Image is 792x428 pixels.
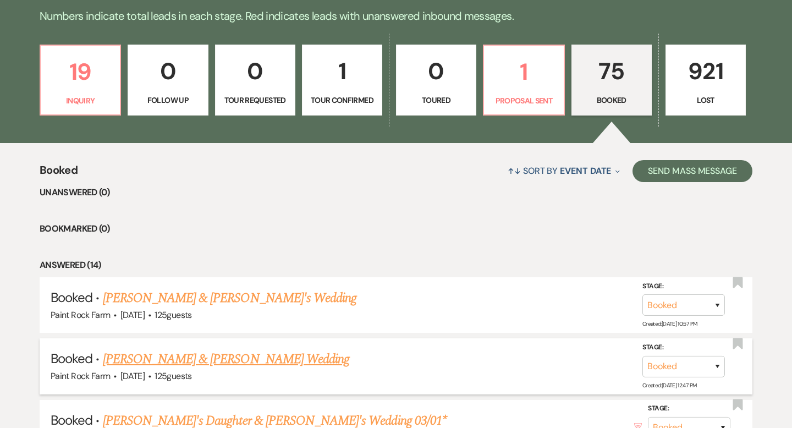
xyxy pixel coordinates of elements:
[642,382,696,389] span: Created: [DATE] 12:47 PM
[120,370,145,382] span: [DATE]
[128,45,208,116] a: 0Follow Up
[40,45,121,116] a: 19Inquiry
[491,95,557,107] p: Proposal Sent
[51,350,92,367] span: Booked
[665,45,746,116] a: 921Lost
[135,53,201,90] p: 0
[155,370,191,382] span: 125 guests
[508,165,521,177] span: ↑↓
[40,258,752,272] li: Answered (14)
[571,45,652,116] a: 75Booked
[632,160,752,182] button: Send Mass Message
[40,185,752,200] li: Unanswered (0)
[403,53,469,90] p: 0
[155,309,191,321] span: 125 guests
[579,53,645,90] p: 75
[673,53,739,90] p: 921
[135,94,201,106] p: Follow Up
[302,45,382,116] a: 1Tour Confirmed
[309,94,375,106] p: Tour Confirmed
[222,53,288,90] p: 0
[491,53,557,90] p: 1
[51,309,110,321] span: Paint Rock Farm
[103,288,357,308] a: [PERSON_NAME] & [PERSON_NAME]'s Wedding
[103,349,349,369] a: [PERSON_NAME] & [PERSON_NAME] Wedding
[47,53,113,90] p: 19
[648,403,730,415] label: Stage:
[222,94,288,106] p: Tour Requested
[579,94,645,106] p: Booked
[47,95,113,107] p: Inquiry
[642,320,697,327] span: Created: [DATE] 10:57 PM
[642,342,725,354] label: Stage:
[503,156,624,185] button: Sort By Event Date
[120,309,145,321] span: [DATE]
[560,165,611,177] span: Event Date
[673,94,739,106] p: Lost
[483,45,564,116] a: 1Proposal Sent
[215,45,295,116] a: 0Tour Requested
[40,222,752,236] li: Bookmarked (0)
[40,162,78,185] span: Booked
[51,370,110,382] span: Paint Rock Farm
[403,94,469,106] p: Toured
[309,53,375,90] p: 1
[396,45,476,116] a: 0Toured
[51,289,92,306] span: Booked
[642,281,725,293] label: Stage:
